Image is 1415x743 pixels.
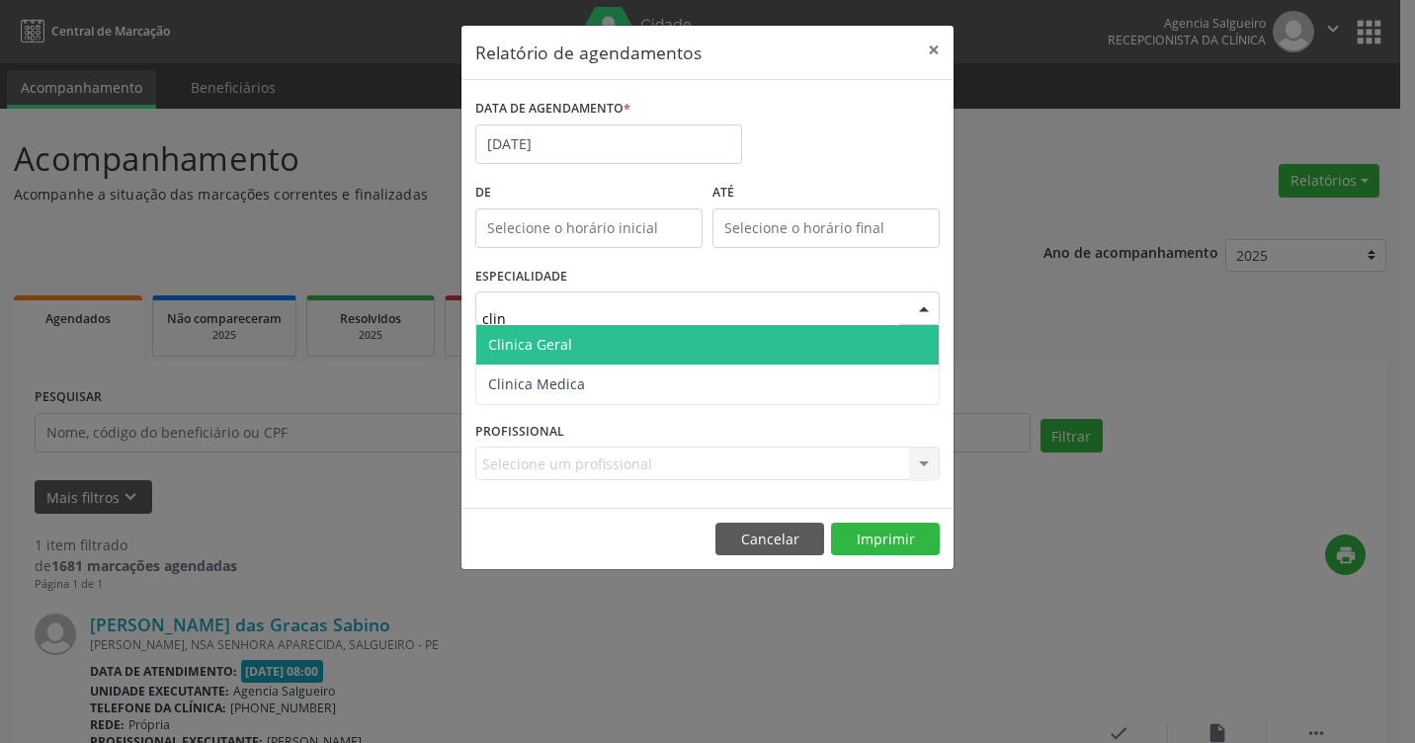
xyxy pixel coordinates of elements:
[475,178,703,208] label: De
[712,208,940,248] input: Selecione o horário final
[475,416,564,447] label: PROFISSIONAL
[488,335,572,354] span: Clinica Geral
[831,523,940,556] button: Imprimir
[475,208,703,248] input: Selecione o horário inicial
[914,26,954,74] button: Close
[488,374,585,393] span: Clinica Medica
[475,124,742,164] input: Selecione uma data ou intervalo
[712,178,940,208] label: ATÉ
[475,94,630,124] label: DATA DE AGENDAMENTO
[715,523,824,556] button: Cancelar
[482,298,899,338] input: Seleciona uma especialidade
[475,262,567,292] label: ESPECIALIDADE
[475,40,702,65] h5: Relatório de agendamentos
